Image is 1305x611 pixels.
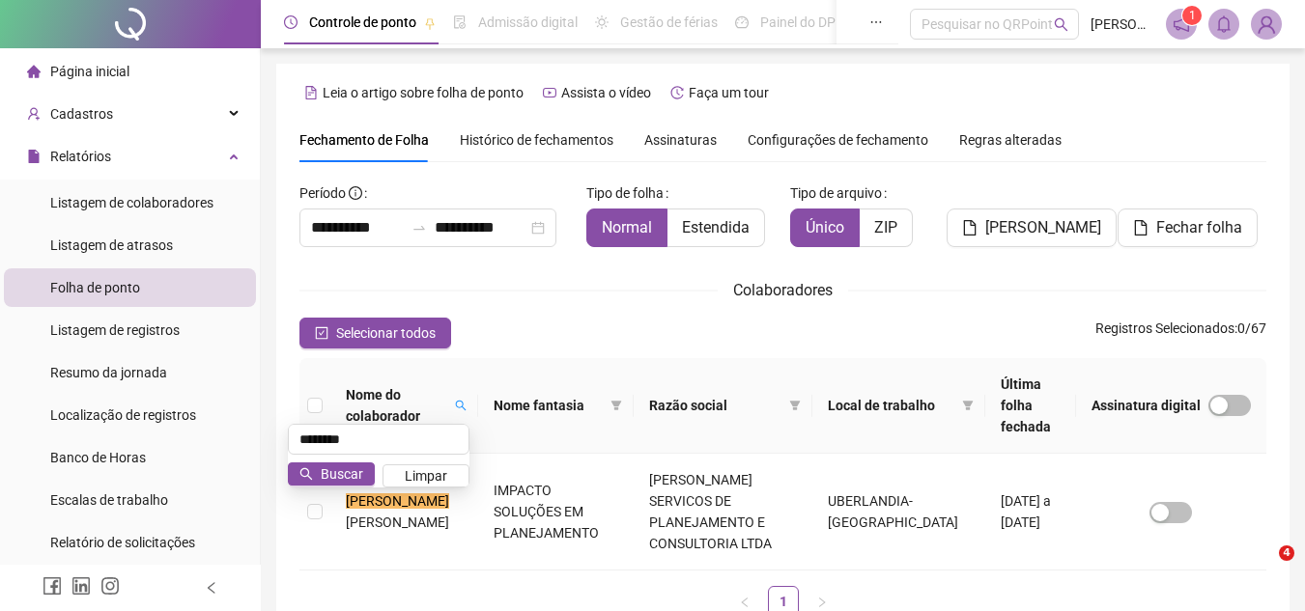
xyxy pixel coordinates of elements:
button: Selecionar todos [299,318,451,348]
button: Fechar folha [1118,208,1258,247]
span: Único [806,218,844,236]
span: Colaboradores [733,281,833,299]
span: Registros Selecionados [1095,320,1234,336]
span: [PERSON_NAME] [346,514,449,530]
span: user-add [27,107,41,121]
span: Estendida [682,218,750,236]
span: info-circle [349,186,362,200]
span: filter [785,391,805,420]
span: check-square [315,326,328,340]
td: [DATE] a [DATE] [985,454,1076,570]
span: Leia o artigo sobre folha de ponto [323,85,524,100]
span: filter [962,400,974,411]
span: Escalas de trabalho [50,492,168,508]
span: clock-circle [284,15,298,29]
th: Última folha fechada [985,358,1076,454]
span: bell [1215,15,1233,33]
span: file [962,220,978,236]
span: file [1133,220,1149,236]
span: Regras alteradas [959,133,1062,147]
span: Listagem de registros [50,322,180,338]
span: Configurações de fechamento [748,133,928,147]
span: sun [595,15,609,29]
span: Banco de Horas [50,450,146,465]
span: 1 [1189,9,1196,22]
span: Nome fantasia [494,395,603,416]
span: notification [1173,15,1190,33]
span: Painel do DP [760,14,836,30]
span: Histórico de fechamentos [460,132,613,148]
button: Buscar [288,462,375,486]
span: Assista o vídeo [561,85,651,100]
img: 81567 [1252,10,1281,39]
span: file-text [304,86,318,99]
span: Faça um tour [689,85,769,100]
span: search [451,380,470,430]
span: Tipo de arquivo [790,182,882,204]
button: [PERSON_NAME] [947,208,1117,247]
span: linkedin [71,576,91,596]
span: filter [789,400,801,411]
span: to [411,220,427,236]
span: Buscar [321,463,363,485]
span: 4 [1279,545,1294,561]
span: Tipo de folha [586,182,664,204]
td: UBERLANDIA- [GEOGRAPHIC_DATA] [812,454,985,570]
span: Folha de ponto [50,280,140,295]
span: Relatório de solicitações [50,535,195,550]
span: filter [958,391,978,420]
span: Local de trabalho [828,395,954,416]
span: Relatórios [50,149,111,164]
span: Listagem de atrasos [50,237,173,253]
td: IMPACTO SOLUÇÕES EM PLANEJAMENTO [478,454,634,570]
span: Página inicial [50,64,129,79]
span: ZIP [874,218,897,236]
span: search [299,467,313,481]
span: Fechar folha [1156,216,1242,239]
span: instagram [100,576,120,596]
span: right [816,597,828,608]
span: pushpin [424,17,436,29]
span: Período [299,185,346,201]
iframe: Intercom live chat [1239,545,1286,592]
span: Nome do colaborador [346,384,447,427]
span: [PERSON_NAME] [1091,14,1154,35]
span: Assinatura digital [1092,395,1201,416]
span: Listagem de colaboradores [50,195,213,210]
span: Selecionar todos [336,322,436,344]
span: Admissão digital [478,14,578,30]
span: Fechamento de Folha [299,132,429,148]
span: Limpar [405,465,447,486]
span: filter [607,391,626,420]
span: dashboard [735,15,749,29]
span: history [670,86,684,99]
span: search [1054,17,1068,32]
span: home [27,65,41,78]
span: ellipsis [869,15,883,29]
span: Razão social [649,395,781,416]
span: swap-right [411,220,427,236]
span: [PERSON_NAME] [985,216,1101,239]
span: youtube [543,86,556,99]
span: file-done [453,15,467,29]
span: Controle de ponto [309,14,416,30]
sup: 1 [1182,6,1202,25]
span: filter [610,400,622,411]
span: Gestão de férias [620,14,718,30]
span: Cadastros [50,106,113,122]
button: Limpar [383,464,469,487]
span: Assinaturas [644,133,717,147]
span: facebook [43,576,62,596]
td: [PERSON_NAME] SERVICOS DE PLANEJAMENTO E CONSULTORIA LTDA [634,454,812,570]
span: Resumo da jornada [50,365,167,380]
span: : 0 / 67 [1095,318,1266,348]
span: left [739,597,751,608]
mark: [PERSON_NAME] [346,493,449,509]
span: left [205,581,218,595]
span: Normal [602,218,652,236]
span: Localização de registros [50,407,196,423]
span: search [455,400,467,411]
span: file [27,150,41,163]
